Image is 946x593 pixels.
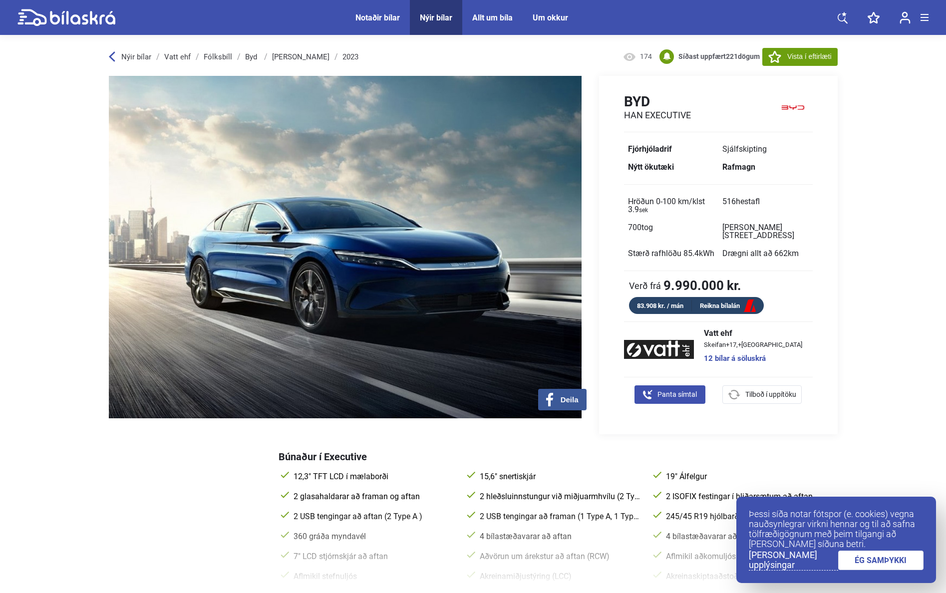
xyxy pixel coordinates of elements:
h1: Byd [624,93,691,110]
a: Um okkur [533,13,568,22]
span: [PERSON_NAME][STREET_ADDRESS] [722,223,794,240]
a: ÉG SAMÞYKKI [838,551,924,570]
h2: Han Executive [624,110,691,121]
b: Rafmagn [722,162,755,172]
span: hestafl [736,197,760,206]
b: Síðast uppfært dögum [678,52,760,60]
b: Nýtt ökutæki [628,162,674,172]
a: Fólksbíll [204,53,232,61]
a: Byd [245,53,259,61]
span: Vista í eftirlæti [787,51,831,62]
span: 174 [640,52,652,62]
span: Hröðun 0-100 km/klst 3.9 [628,197,705,214]
a: Reikna bílalán [692,300,764,312]
span: Nýir bílar [121,52,151,61]
a: Nýir bílar [420,13,452,22]
button: Deila [538,389,587,410]
a: Vatt ehf [164,53,191,61]
a: Allt um bíla [472,13,513,22]
span: Panta símtal [657,389,697,400]
span: 12,3" TFT LCD í mælaborði [292,472,455,482]
span: 2 glasahaldarar að framan og aftan [292,492,455,502]
span: Deila [561,395,579,404]
b: Fjórhjóladrif [628,144,672,154]
span: Drægni allt að 662 [722,249,799,258]
span: Verð frá [629,281,661,291]
span: 2 ISOFIX festingar í hliðarsætum að aftan [664,492,827,502]
a: [PERSON_NAME] [272,53,329,61]
a: [PERSON_NAME] upplýsingar [749,550,838,571]
img: user-login.svg [900,11,911,24]
b: 9.990.000 kr. [663,279,741,292]
span: kWh [699,249,714,258]
span: 2 hleðsluinnstungur við miðjuarmhvílu (2 Type A) [478,492,641,502]
span: 516 [722,197,760,206]
a: 12 bílar á söluskrá [704,355,802,362]
a: Notaðir bílar [355,13,400,22]
span: 221 [726,52,738,60]
span: 15,6" snertiskjár [478,472,641,482]
span: km [788,249,799,258]
span: Stærð rafhlöðu 85.4 [628,249,714,258]
span: Búnaður í Executive [279,451,367,463]
p: Þessi síða notar fótspor (e. cookies) vegna nauðsynlegrar virkni hennar og til að safna tölfræðig... [749,509,924,549]
span: Skeifan+17,+[GEOGRAPHIC_DATA] [704,341,802,348]
span: Tilboð í uppítöku [745,389,796,400]
span: tog [641,223,653,232]
span: Sjálfskipting [722,144,767,154]
span: Vatt ehf [704,329,802,337]
a: 2023 [342,53,358,61]
span: 700 [628,223,653,232]
button: Vista í eftirlæti [762,48,837,66]
span: 19" Álfelgur [664,472,827,482]
sub: sek [639,207,648,214]
div: 83.908 kr. / mán [629,300,692,311]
